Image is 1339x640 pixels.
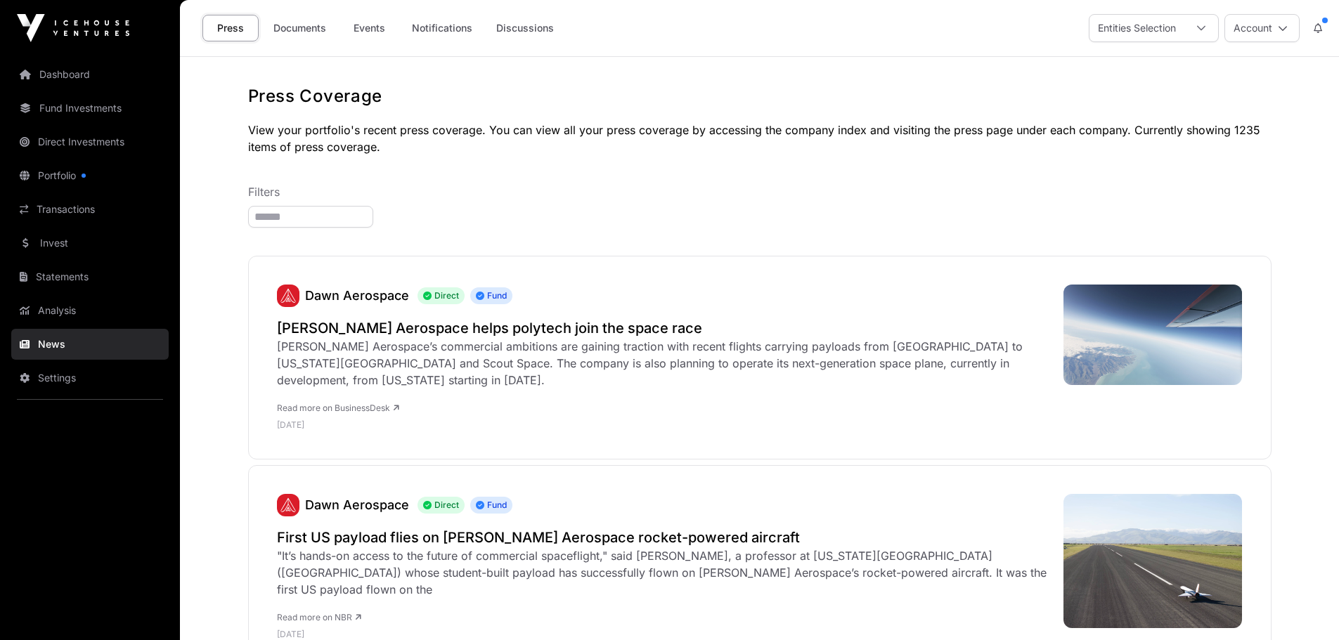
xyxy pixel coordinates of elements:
[277,285,299,307] img: Dawn-Icon.svg
[277,285,299,307] a: Dawn Aerospace
[1063,494,1243,628] img: Dawn-Aerospace-Aurora-with-Cal-Poly-Payload-Landed-on-Tawhaki-Runway_5388.jpeg
[341,15,397,41] a: Events
[1089,15,1184,41] div: Entities Selection
[11,59,169,90] a: Dashboard
[277,494,299,516] a: Dawn Aerospace
[264,15,335,41] a: Documents
[470,287,512,304] span: Fund
[1224,14,1300,42] button: Account
[305,497,409,512] a: Dawn Aerospace
[277,629,1049,640] p: [DATE]
[277,403,399,413] a: Read more on BusinessDesk
[277,318,1049,338] a: [PERSON_NAME] Aerospace helps polytech join the space race
[248,122,1272,155] p: View your portfolio's recent press coverage. You can view all your press coverage by accessing th...
[277,612,361,622] a: Read more on NBR
[305,288,409,303] a: Dawn Aerospace
[277,419,1049,431] p: [DATE]
[277,547,1049,598] div: "It’s hands-on access to the future of commercial spaceflight," said [PERSON_NAME], a professor a...
[17,14,129,42] img: Icehouse Ventures Logo
[11,160,169,191] a: Portfolio
[277,528,1049,547] a: First US payload flies on [PERSON_NAME] Aerospace rocket-powered aircraft
[11,93,169,124] a: Fund Investments
[418,287,465,304] span: Direct
[248,85,1272,107] h1: Press Coverage
[248,183,1272,200] p: Filters
[418,497,465,514] span: Direct
[1063,285,1243,385] img: Dawn-Aerospace-Cal-Poly-flight.jpg
[11,261,169,292] a: Statements
[11,126,169,157] a: Direct Investments
[277,338,1049,388] div: [PERSON_NAME] Aerospace’s commercial ambitions are gaining traction with recent flights carrying ...
[11,228,169,259] a: Invest
[277,494,299,516] img: Dawn-Icon.svg
[1269,573,1339,640] iframe: Chat Widget
[202,15,259,41] a: Press
[11,329,169,360] a: News
[11,295,169,326] a: Analysis
[470,497,512,514] span: Fund
[403,15,481,41] a: Notifications
[11,194,169,225] a: Transactions
[11,363,169,393] a: Settings
[487,15,563,41] a: Discussions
